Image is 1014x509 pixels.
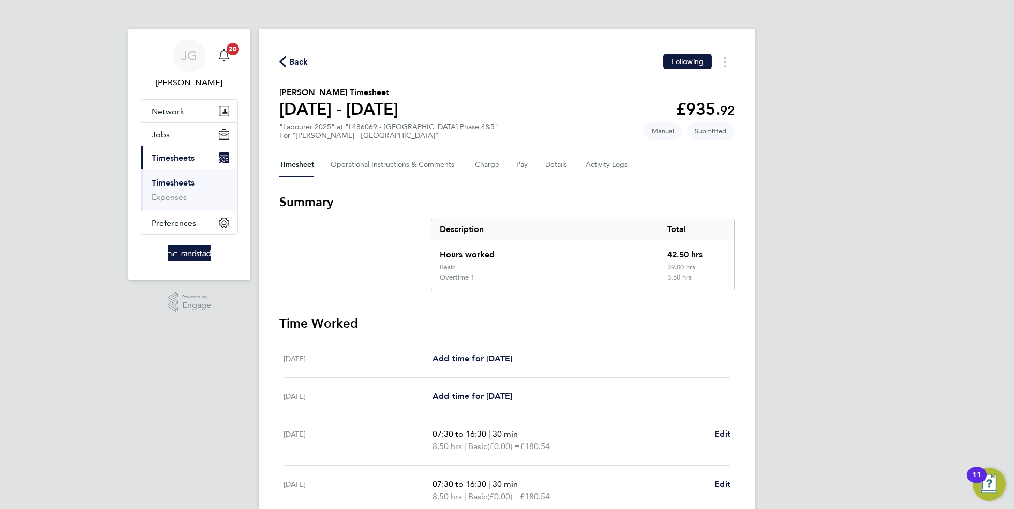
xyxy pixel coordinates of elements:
div: 11 [972,475,981,488]
a: 20 [214,39,234,72]
div: Hours worked [431,240,659,263]
button: Timesheet [279,152,314,177]
span: | [464,441,466,451]
span: Add time for [DATE] [433,353,512,363]
span: 8.50 hrs [433,441,462,451]
div: [DATE] [284,478,433,503]
span: Preferences [152,218,196,228]
span: (£0.00) = [487,441,520,451]
span: | [464,491,466,501]
div: 39.00 hrs [659,263,734,273]
span: Jobs [152,130,170,140]
h2: [PERSON_NAME] Timesheet [279,86,398,99]
span: 8.50 hrs [433,491,462,501]
a: Powered byEngage [168,292,212,312]
span: Edit [714,479,730,489]
span: JG [182,49,198,63]
div: [DATE] [284,428,433,453]
a: Add time for [DATE] [433,352,512,365]
div: "Labourer 2025" at "L486069 - [GEOGRAPHIC_DATA] Phase 4&5" [279,122,498,140]
div: [DATE] [284,390,433,403]
h3: Summary [279,194,735,210]
a: Add time for [DATE] [433,390,512,403]
div: For "[PERSON_NAME] - [GEOGRAPHIC_DATA]" [279,131,498,140]
span: This timesheet was manually created. [644,122,682,140]
span: Basic [468,490,487,503]
span: 07:30 to 16:30 [433,479,486,489]
div: Total [659,219,734,240]
span: | [488,479,490,489]
span: Edit [714,429,730,439]
span: £180.54 [520,441,550,451]
span: 30 min [493,479,518,489]
span: Following [672,57,704,66]
a: Edit [714,428,730,440]
img: randstad-logo-retina.png [168,245,211,261]
span: 92 [720,103,735,118]
button: Pay [516,152,529,177]
div: Summary [431,219,735,290]
button: Jobs [141,123,237,146]
span: Add time for [DATE] [433,391,512,401]
span: Timesheets [152,153,195,163]
span: | [488,429,490,439]
span: Back [289,56,308,68]
button: Timesheets [141,146,237,169]
div: Timesheets [141,169,237,211]
span: James Garrard [141,76,238,89]
a: Go to home page [141,245,238,261]
div: 42.50 hrs [659,240,734,263]
button: Back [279,55,308,68]
span: This timesheet is Submitted. [687,122,735,140]
nav: Main navigation [128,29,250,280]
button: Preferences [141,211,237,234]
span: 30 min [493,429,518,439]
h1: [DATE] - [DATE] [279,99,398,119]
div: Basic [440,263,455,271]
span: Basic [468,440,487,453]
span: 07:30 to 16:30 [433,429,486,439]
button: Timesheets Menu [716,54,735,70]
span: 20 [227,43,239,55]
button: Network [141,100,237,122]
button: Operational Instructions & Comments [331,152,458,177]
a: Edit [714,478,730,490]
span: Network [152,106,184,116]
div: Overtime 1 [440,273,474,282]
a: Timesheets [152,178,195,188]
app-decimal: £935. [676,99,735,119]
div: 3.50 hrs [659,273,734,290]
button: Open Resource Center, 11 new notifications [973,468,1006,501]
button: Following [663,54,712,69]
h3: Time Worked [279,315,735,332]
a: JG[PERSON_NAME] [141,39,238,89]
span: Engage [182,301,211,310]
span: Powered by [182,292,211,301]
div: [DATE] [284,352,433,365]
button: Charge [475,152,500,177]
button: Details [545,152,569,177]
div: Description [431,219,659,240]
button: Activity Logs [586,152,629,177]
a: Expenses [152,192,187,202]
span: £180.54 [520,491,550,501]
span: (£0.00) = [487,491,520,501]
